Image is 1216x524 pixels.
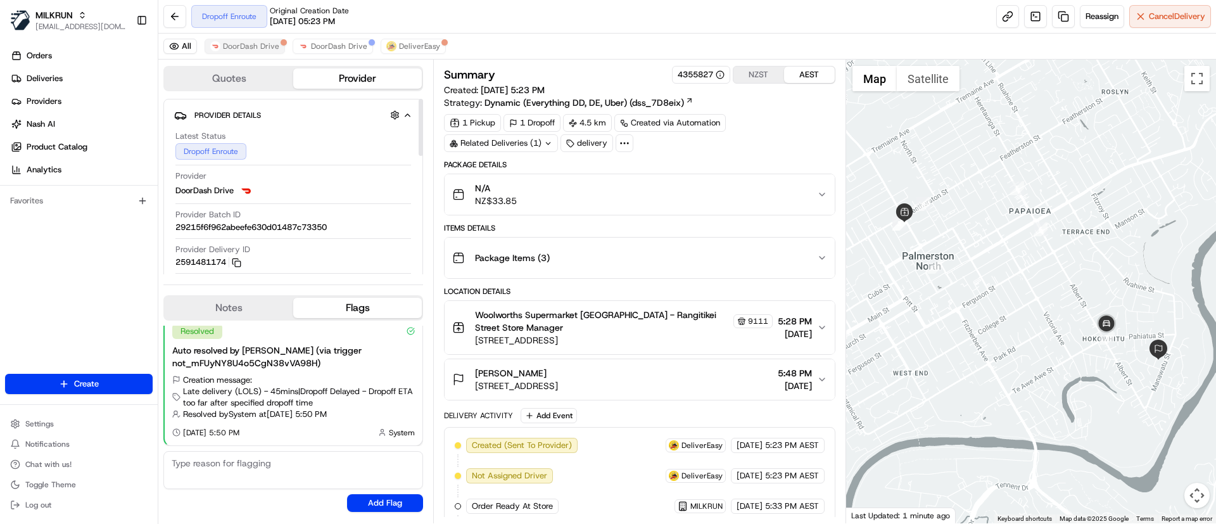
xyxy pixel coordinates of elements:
span: Dynamic (Everything DD, DE, Uber) (dss_7D8eix) [484,96,684,109]
a: Terms [1136,515,1154,522]
button: Create [5,374,153,394]
span: Order Ready At Store [472,501,553,512]
button: Add Flag [347,494,423,512]
div: Resolved [172,324,222,339]
div: Related Deliveries (1) [444,134,558,152]
div: Last Updated: 1 minute ago [846,508,956,523]
div: 1 Dropoff [503,114,560,132]
span: DeliverEasy [399,41,440,51]
span: Reassign [1086,11,1118,22]
button: Toggle Theme [5,476,153,494]
span: [DATE] [737,501,763,512]
button: CancelDelivery [1129,5,1211,28]
span: Analytics [27,164,61,176]
button: Provider Details [174,105,412,125]
button: Show satellite imagery [897,66,959,91]
img: delivereasy_logo.png [669,471,679,481]
span: Not Assigned Driver [472,470,547,482]
span: Cancel Delivery [1149,11,1205,22]
div: Package Details [444,160,835,170]
span: [DATE] [778,328,812,340]
img: doordash_logo_v2.png [298,41,308,51]
span: NZ$33.85 [475,195,517,207]
span: Providers [27,96,61,107]
button: Woolworths Supermarket [GEOGRAPHIC_DATA] - Rangitikei Street Store Manager9111[STREET_ADDRESS]5:2... [445,301,834,354]
button: Settings [5,415,153,433]
span: DoorDash Drive [223,41,279,51]
span: Resolved by System [183,409,256,420]
button: NZST [733,67,784,83]
div: Created via Automation [614,114,726,132]
button: Notifications [5,435,153,453]
button: Chat with us! [5,456,153,473]
a: Nash AI [5,114,158,134]
button: DoorDash Drive [205,39,285,54]
span: MILKRUN [690,501,723,511]
img: MILKRUN [10,10,30,30]
button: Notes [165,298,293,318]
button: DoorDash Drive [293,39,373,54]
span: Orders [27,50,52,61]
button: Reassign [1080,5,1124,28]
button: AEST [784,67,835,83]
span: Package Items ( 3 ) [475,252,550,264]
button: Flags [293,298,422,318]
span: Create [74,378,99,390]
a: Analytics [5,160,158,180]
img: doordash_logo_v2.png [210,41,220,51]
a: Providers [5,91,158,112]
a: Orders [5,46,158,66]
span: Late delivery (LOLS) - 45mins | Dropoff Delayed - Dropoff ETA too far after specified dropoff time [183,386,415,409]
button: Map camera controls [1184,483,1210,508]
button: Log out [5,496,153,514]
span: System [389,428,415,438]
div: 4 [916,197,930,211]
div: delivery [560,134,613,152]
div: Location Details [444,286,835,297]
span: at [DATE] 5:50 PM [259,409,327,420]
span: [DATE] [778,380,812,392]
span: [DATE] [737,440,763,451]
button: Show street map [852,66,897,91]
div: 6 [1034,222,1048,236]
button: Keyboard shortcuts [997,514,1052,523]
span: [DATE] 5:50 PM [183,428,239,438]
button: 2591481174 [175,257,241,268]
button: MILKRUNMILKRUN[EMAIL_ADDRESS][DOMAIN_NAME] [5,5,131,35]
span: Chat with us! [25,459,72,470]
span: Nash AI [27,118,55,130]
a: Report a map error [1162,515,1212,522]
div: 4.5 km [563,114,612,132]
span: 29215f6f962abeefe630d01487c73350 [175,222,327,233]
span: 5:23 PM AEST [765,470,819,482]
span: Provider Details [194,110,261,120]
button: 4355827 [678,69,725,80]
button: All [163,39,197,54]
span: DoorDash Drive [175,185,234,196]
button: DeliverEasy [381,39,446,54]
span: [STREET_ADDRESS] [475,334,772,347]
button: [EMAIL_ADDRESS][DOMAIN_NAME] [35,22,126,32]
div: Delivery Activity [444,411,513,421]
span: 5:33 PM AEST [765,501,819,512]
div: Strategy: [444,96,693,109]
div: 3 [892,217,906,231]
span: 5:28 PM [778,315,812,328]
span: Provider [175,170,206,182]
span: [DATE] 5:23 PM [481,84,545,96]
span: DeliverEasy [681,471,723,481]
span: Provider Batch ID [175,209,241,220]
span: Provider Delivery ID [175,244,250,255]
span: [STREET_ADDRESS] [475,380,558,392]
span: Log out [25,500,51,510]
img: doordash_logo_v2.png [239,183,254,198]
div: Auto resolved by [PERSON_NAME] (via trigger not_mFUyNY8U4o5CgN38vVA98H) [172,344,415,369]
h3: Summary [444,69,495,80]
span: Created (Sent To Provider) [472,440,572,451]
button: Provider [293,68,422,89]
div: 1 Pickup [444,114,501,132]
span: Deliveries [27,73,63,84]
div: 7 [1099,331,1113,345]
span: Creation message: [183,374,252,386]
span: Toggle Theme [25,480,76,490]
